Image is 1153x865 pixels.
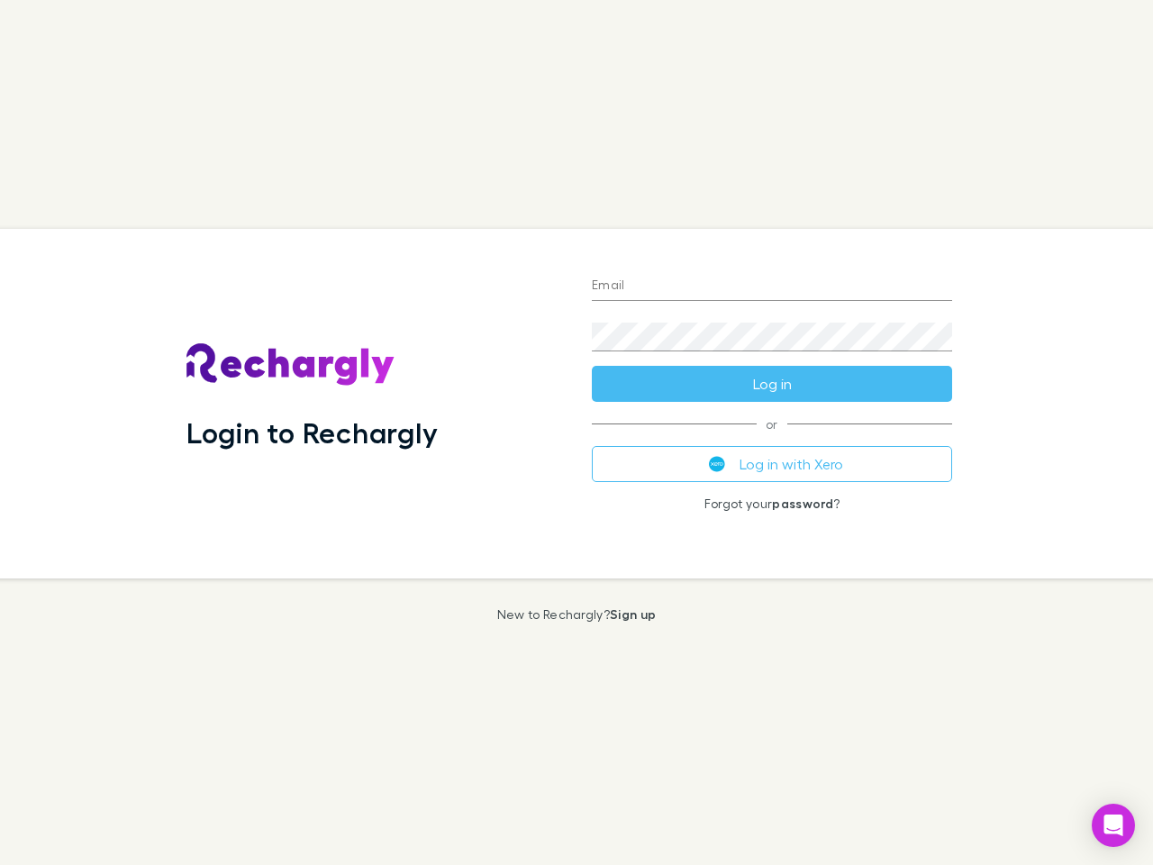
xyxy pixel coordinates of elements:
img: Xero's logo [709,456,725,472]
p: New to Rechargly? [497,607,657,622]
button: Log in with Xero [592,446,952,482]
a: Sign up [610,606,656,622]
p: Forgot your ? [592,496,952,511]
a: password [772,496,833,511]
button: Log in [592,366,952,402]
span: or [592,423,952,424]
div: Open Intercom Messenger [1092,804,1135,847]
h1: Login to Rechargly [186,415,438,450]
img: Rechargly's Logo [186,343,395,387]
